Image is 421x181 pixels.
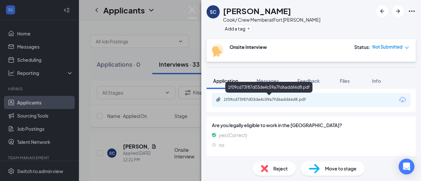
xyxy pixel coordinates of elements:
[376,5,388,17] button: ArrowLeftNew
[224,97,316,102] div: 1f09cd73f87d03de4c59a7fd6add66d8.pdf
[340,78,350,84] span: Files
[405,45,409,50] span: down
[212,122,410,129] span: Are you legally eligible to work in the [GEOGRAPHIC_DATA]?
[219,141,224,148] span: no
[257,78,279,84] span: Messages
[372,44,403,50] span: Not Submitted
[225,82,312,93] div: 1f09cd73f87d03de4c59a7fd6add66d8.pdf
[223,16,320,23] div: Cook/ Crew Member at Fort [PERSON_NAME]
[408,7,416,15] svg: Ellipses
[399,159,414,174] div: Open Intercom Messenger
[392,5,404,17] button: ArrowRight
[399,96,407,104] svg: Download
[372,78,381,84] span: Info
[213,78,238,84] span: Application
[223,25,252,32] button: PlusAdd a tag
[325,165,357,172] span: Move to stage
[394,7,402,15] svg: ArrowRight
[378,7,386,15] svg: ArrowLeftNew
[216,97,221,102] svg: Paperclip
[223,5,291,16] h1: [PERSON_NAME]
[230,44,267,50] b: Onsite Interview
[354,44,370,50] div: Status :
[247,27,251,31] svg: Plus
[216,97,322,103] a: Paperclip1f09cd73f87d03de4c59a7fd6add66d8.pdf
[297,78,320,84] span: Feedback
[219,131,247,139] span: yes (Correct)
[210,9,216,15] div: SC
[273,165,288,172] span: Reject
